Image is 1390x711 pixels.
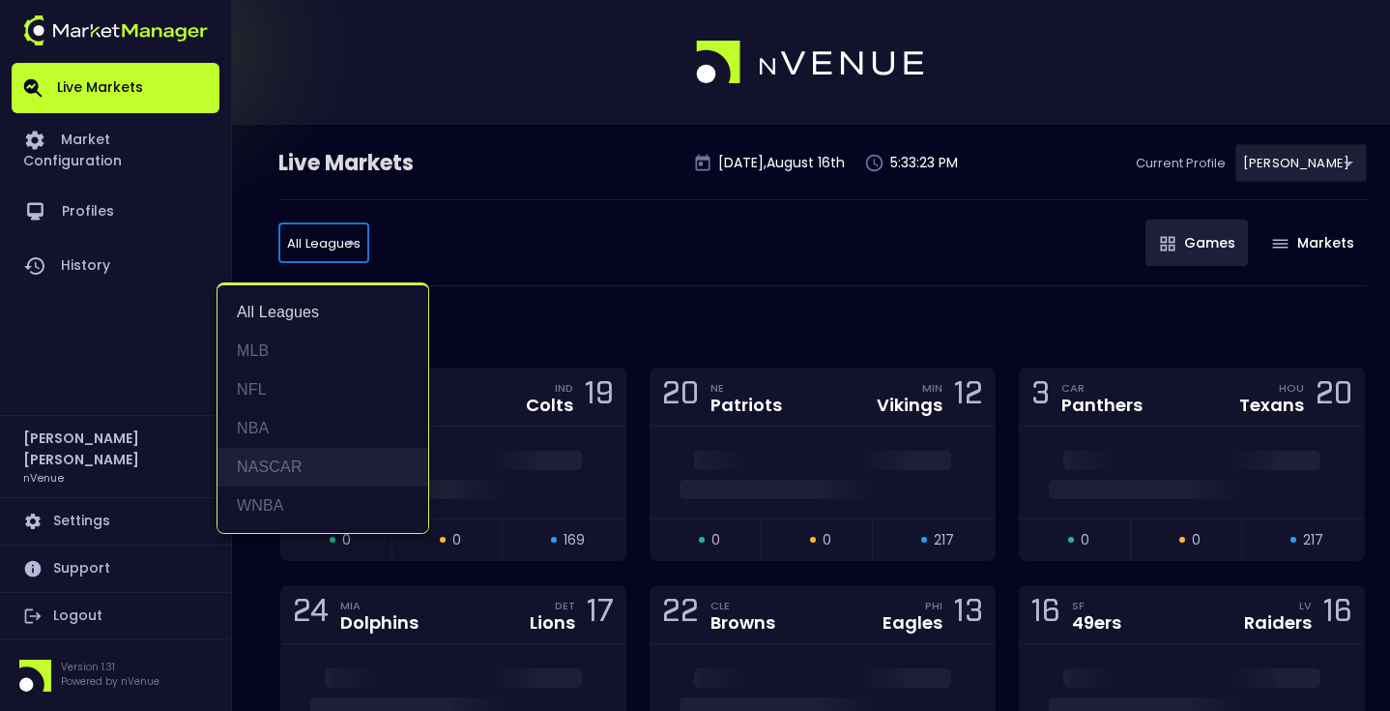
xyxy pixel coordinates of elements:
li: MLB [217,332,428,370]
li: All Leagues [217,293,428,332]
li: NBA [217,409,428,448]
li: NASCAR [217,448,428,487]
li: NFL [217,370,428,409]
li: WNBA [217,487,428,525]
